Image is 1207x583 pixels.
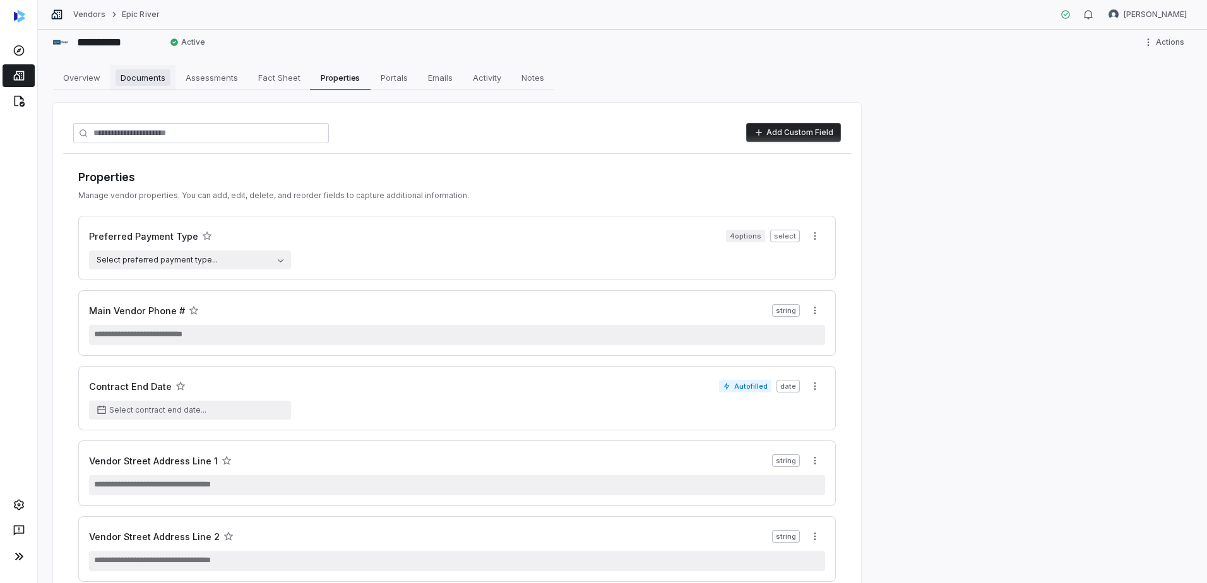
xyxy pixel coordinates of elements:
[89,401,291,420] button: Select contract end date...
[805,451,825,470] button: More actions
[423,69,458,86] span: Emails
[805,377,825,396] button: More actions
[58,69,105,86] span: Overview
[78,191,836,201] p: Manage vendor properties. You can add, edit, delete, and reorder fields to capture additional inf...
[772,454,800,467] span: string
[1101,5,1194,24] button: Brian Anderson avatar[PERSON_NAME]
[73,9,105,20] a: Vendors
[1109,9,1119,20] img: Brian Anderson avatar
[772,304,800,317] span: string
[746,123,841,142] button: Add Custom Field
[116,69,170,86] span: Documents
[14,10,25,23] img: svg%3e
[89,304,185,317] h3: Main Vendor Phone #
[805,527,825,546] button: More actions
[181,69,243,86] span: Assessments
[805,227,825,245] button: More actions
[109,405,206,415] span: Select contract end date...
[89,380,172,393] h3: Contract End Date
[719,380,771,392] span: Autofilled
[122,9,159,20] a: Epic River
[89,230,198,243] h3: Preferred Payment Type
[805,301,825,320] button: More actions
[78,169,836,185] h1: Properties
[316,69,366,86] span: Properties
[1139,33,1192,52] button: More actions
[516,69,549,86] span: Notes
[770,230,800,242] span: select
[253,69,306,86] span: Fact Sheet
[726,230,765,242] span: 4 options
[1124,9,1187,20] span: [PERSON_NAME]
[772,530,800,543] span: string
[89,454,218,468] h3: Vendor Street Address Line 1
[376,69,413,86] span: Portals
[468,69,506,86] span: Activity
[170,37,205,47] span: Active
[776,380,800,392] span: date
[89,530,220,543] h3: Vendor Street Address Line 2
